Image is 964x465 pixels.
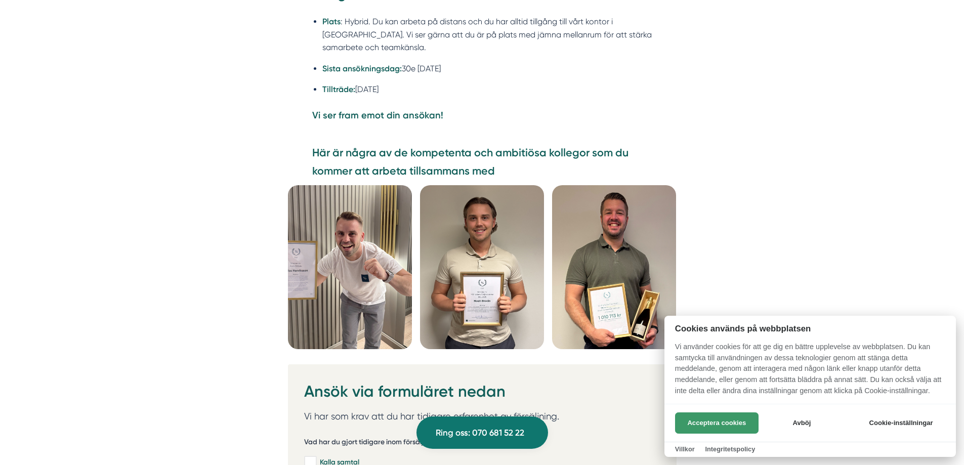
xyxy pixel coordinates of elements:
[664,324,956,333] h2: Cookies används på webbplatsen
[664,342,956,403] p: Vi använder cookies för att ge dig en bättre upplevelse av webbplatsen. Du kan samtycka till anvä...
[705,445,755,453] a: Integritetspolicy
[675,412,759,434] button: Acceptera cookies
[675,445,695,453] a: Villkor
[857,412,945,434] button: Cookie-inställningar
[762,412,842,434] button: Avböj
